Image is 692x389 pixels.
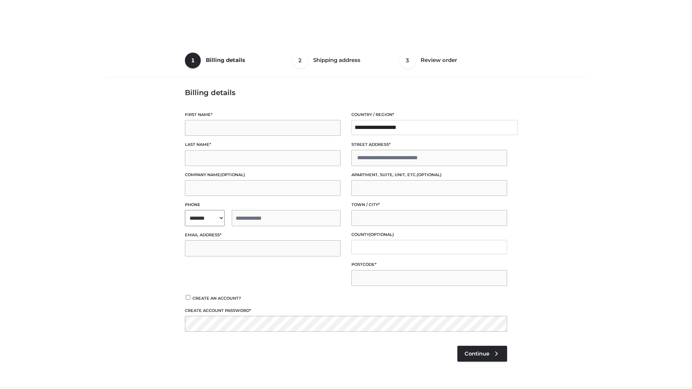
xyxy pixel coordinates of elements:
span: 2 [292,53,308,68]
span: Create an account? [192,296,241,301]
span: Shipping address [313,57,360,63]
label: County [351,231,507,238]
label: Country / Region [351,111,507,118]
span: (optional) [220,172,245,177]
label: Apartment, suite, unit, etc. [351,171,507,178]
h3: Billing details [185,88,507,97]
span: Review order [421,57,457,63]
span: (optional) [417,172,442,177]
label: Town / City [351,201,507,208]
label: Street address [351,141,507,148]
label: Last name [185,141,341,148]
label: First name [185,111,341,118]
a: Continue [457,346,507,362]
span: Continue [465,350,489,357]
input: Create an account? [185,295,191,300]
label: Email address [185,232,341,238]
span: 3 [400,53,416,68]
label: Postcode [351,261,507,268]
span: Billing details [206,57,245,63]
span: 1 [185,53,201,68]
label: Create account password [185,307,507,314]
label: Phone [185,201,341,208]
span: (optional) [369,232,394,237]
label: Company name [185,171,341,178]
